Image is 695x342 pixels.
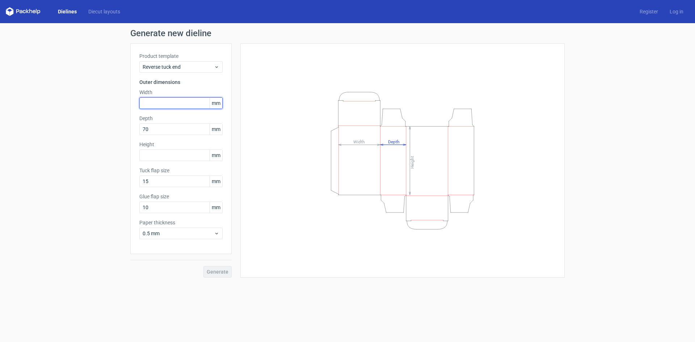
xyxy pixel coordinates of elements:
[139,115,223,122] label: Depth
[83,8,126,15] a: Diecut layouts
[139,52,223,60] label: Product template
[143,63,214,71] span: Reverse tuck end
[664,8,689,15] a: Log in
[139,141,223,148] label: Height
[210,98,222,109] span: mm
[210,124,222,135] span: mm
[139,79,223,86] h3: Outer dimensions
[353,139,365,144] tspan: Width
[143,230,214,237] span: 0.5 mm
[139,193,223,200] label: Glue flap size
[139,89,223,96] label: Width
[410,156,415,168] tspan: Height
[210,176,222,187] span: mm
[634,8,664,15] a: Register
[139,167,223,174] label: Tuck flap size
[210,150,222,161] span: mm
[388,139,400,144] tspan: Depth
[130,29,565,38] h1: Generate new dieline
[210,202,222,213] span: mm
[52,8,83,15] a: Dielines
[139,219,223,226] label: Paper thickness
